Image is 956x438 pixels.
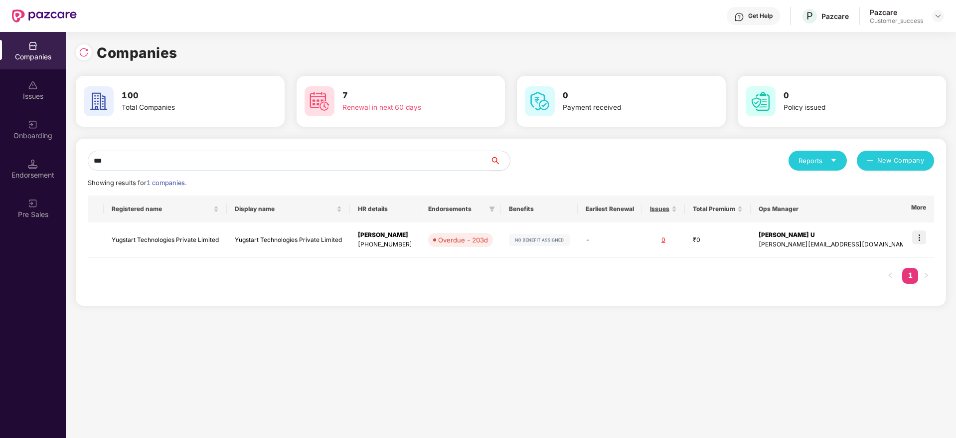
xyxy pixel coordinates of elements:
div: Pazcare [870,7,923,17]
img: svg+xml;base64,PHN2ZyB4bWxucz0iaHR0cDovL3d3dy53My5vcmcvMjAwMC9zdmciIHdpZHRoPSI2MCIgaGVpZ2h0PSI2MC... [746,86,776,116]
li: 1 [902,268,918,284]
h3: 100 [122,89,247,102]
span: plus [867,157,873,165]
span: Total Premium [693,205,735,213]
th: HR details [350,196,420,222]
span: search [489,157,510,165]
span: 1 companies. [147,179,186,187]
div: [PERSON_NAME] [358,230,412,240]
li: Previous Page [882,268,898,284]
td: Yugstart Technologies Private Limited [227,222,350,258]
img: svg+xml;base64,PHN2ZyB4bWxucz0iaHR0cDovL3d3dy53My5vcmcvMjAwMC9zdmciIHdpZHRoPSI2MCIgaGVpZ2h0PSI2MC... [525,86,555,116]
img: svg+xml;base64,PHN2ZyB3aWR0aD0iMTQuNSIgaGVpZ2h0PSIxNC41IiB2aWV3Qm94PSIwIDAgMTYgMTYiIGZpbGw9Im5vbm... [28,159,38,169]
th: Earliest Renewal [578,196,642,222]
button: left [882,268,898,284]
img: svg+xml;base64,PHN2ZyBpZD0iSXNzdWVzX2Rpc2FibGVkIiB4bWxucz0iaHR0cDovL3d3dy53My5vcmcvMjAwMC9zdmciIH... [28,80,38,90]
span: Issues [650,205,669,213]
div: Pazcare [821,11,849,21]
img: svg+xml;base64,PHN2ZyBpZD0iSGVscC0zMngzMiIgeG1sbnM9Imh0dHA6Ly93d3cudzMub3JnLzIwMDAvc3ZnIiB3aWR0aD... [734,12,744,22]
th: Total Premium [685,196,751,222]
h3: 0 [563,89,688,102]
h3: 0 [784,89,909,102]
span: filter [489,206,495,212]
img: svg+xml;base64,PHN2ZyB4bWxucz0iaHR0cDovL3d3dy53My5vcmcvMjAwMC9zdmciIHdpZHRoPSIxMjIiIGhlaWdodD0iMj... [509,234,570,246]
span: filter [487,203,497,215]
img: svg+xml;base64,PHN2ZyBpZD0iUmVsb2FkLTMyeDMyIiB4bWxucz0iaHR0cDovL3d3dy53My5vcmcvMjAwMC9zdmciIHdpZH... [79,47,89,57]
button: search [489,151,510,171]
h1: Companies [97,42,177,64]
img: svg+xml;base64,PHN2ZyBpZD0iRHJvcGRvd24tMzJ4MzIiIHhtbG5zPSJodHRwOi8vd3d3LnczLm9yZy8yMDAwL3N2ZyIgd2... [934,12,942,20]
div: Payment received [563,102,688,113]
div: 0 [650,235,677,245]
span: P [806,10,813,22]
span: New Company [877,156,925,166]
th: Issues [642,196,685,222]
li: Next Page [918,268,934,284]
img: New Pazcare Logo [12,9,77,22]
span: caret-down [830,157,837,164]
div: ₹0 [693,235,743,245]
div: Customer_success [870,17,923,25]
div: [PERSON_NAME][EMAIL_ADDRESS][DOMAIN_NAME] [759,240,911,249]
div: Policy issued [784,102,909,113]
th: Display name [227,196,350,222]
img: svg+xml;base64,PHN2ZyB3aWR0aD0iMjAiIGhlaWdodD0iMjAiIHZpZXdCb3g9IjAgMCAyMCAyMCIgZmlsbD0ibm9uZSIgeG... [28,120,38,130]
div: Renewal in next 60 days [342,102,468,113]
div: [PHONE_NUMBER] [358,240,412,249]
span: Ops Manager [759,205,903,213]
img: svg+xml;base64,PHN2ZyBpZD0iQ29tcGFuaWVzIiB4bWxucz0iaHR0cDovL3d3dy53My5vcmcvMjAwMC9zdmciIHdpZHRoPS... [28,41,38,51]
img: svg+xml;base64,PHN2ZyB4bWxucz0iaHR0cDovL3d3dy53My5vcmcvMjAwMC9zdmciIHdpZHRoPSI2MCIgaGVpZ2h0PSI2MC... [84,86,114,116]
th: Benefits [501,196,578,222]
button: right [918,268,934,284]
td: - [578,222,642,258]
img: icon [912,230,926,244]
a: 1 [902,268,918,283]
h3: 7 [342,89,468,102]
button: plusNew Company [857,151,934,171]
span: Registered name [112,205,211,213]
img: svg+xml;base64,PHN2ZyB3aWR0aD0iMjAiIGhlaWdodD0iMjAiIHZpZXdCb3g9IjAgMCAyMCAyMCIgZmlsbD0ibm9uZSIgeG... [28,199,38,209]
span: Showing results for [88,179,186,187]
span: Display name [235,205,334,213]
div: Total Companies [122,102,247,113]
span: Endorsements [428,205,485,213]
div: Reports [798,156,837,166]
td: Yugstart Technologies Private Limited [104,222,227,258]
span: left [887,272,893,278]
th: Registered name [104,196,227,222]
th: More [903,196,934,222]
span: right [923,272,929,278]
div: Overdue - 203d [438,235,488,245]
div: Get Help [748,12,773,20]
div: [PERSON_NAME] U [759,230,911,240]
img: svg+xml;base64,PHN2ZyB4bWxucz0iaHR0cDovL3d3dy53My5vcmcvMjAwMC9zdmciIHdpZHRoPSI2MCIgaGVpZ2h0PSI2MC... [305,86,334,116]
